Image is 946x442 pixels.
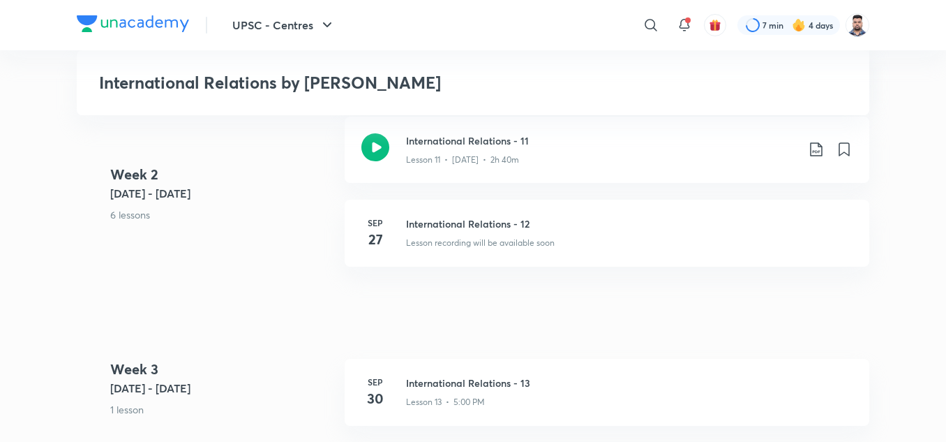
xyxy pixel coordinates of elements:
[345,200,869,283] a: Sep27International Relations - 12Lesson recording will be available soon
[361,388,389,409] h4: 30
[110,207,333,222] p: 6 lessons
[110,359,333,380] h4: Week 3
[406,376,853,390] h3: International Relations - 13
[792,18,806,32] img: streak
[361,229,389,250] h4: 27
[406,237,555,249] p: Lesson recording will be available soon
[361,216,389,229] h6: Sep
[846,13,869,37] img: Maharaj Singh
[704,14,726,36] button: avatar
[77,15,189,32] img: Company Logo
[406,133,797,148] h3: International Relations - 11
[361,376,389,388] h6: Sep
[99,73,645,93] h3: International Relations by [PERSON_NAME]
[406,216,853,231] h3: International Relations - 12
[110,380,333,397] h5: [DATE] - [DATE]
[709,19,721,31] img: avatar
[406,396,485,408] p: Lesson 13 • 5:00 PM
[224,11,344,39] button: UPSC - Centres
[406,154,519,166] p: Lesson 11 • [DATE] • 2h 40m
[110,185,333,202] h5: [DATE] - [DATE]
[77,15,189,36] a: Company Logo
[110,402,333,417] p: 1 lesson
[345,117,869,200] a: International Relations - 11Lesson 11 • [DATE] • 2h 40m
[110,164,333,185] h4: Week 2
